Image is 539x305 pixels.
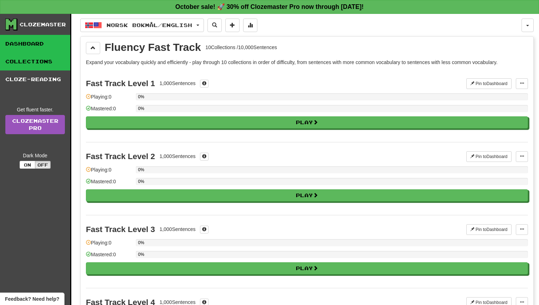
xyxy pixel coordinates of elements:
button: More stats [243,19,257,32]
p: Expand your vocabulary quickly and efficiently - play through 10 collections in order of difficul... [86,59,528,66]
div: Mastered: 0 [86,251,132,263]
button: Play [86,262,528,274]
div: Get fluent faster. [5,106,65,113]
div: Fast Track Level 1 [86,79,155,88]
div: Fast Track Level 3 [86,225,155,234]
div: Dark Mode [5,152,65,159]
button: Search sentences [207,19,222,32]
div: Playing: 0 [86,93,132,105]
span: Open feedback widget [5,295,59,303]
button: Off [35,161,51,169]
div: Fluency Fast Track [105,42,201,53]
div: 1,000 Sentences [159,226,195,233]
button: Norsk bokmål/English [80,19,204,32]
div: 1,000 Sentences [159,153,195,160]
strong: October sale! 🚀 30% off Clozemaster Pro now through [DATE]! [175,3,364,10]
span: Norsk bokmål / English [107,22,192,28]
div: 10 Collections / 10,000 Sentences [205,44,277,51]
button: On [20,161,35,169]
div: Fast Track Level 2 [86,152,155,161]
button: Play [86,189,528,201]
button: Play [86,116,528,128]
div: 1,000 Sentences [159,80,195,87]
button: Pin toDashboard [466,151,512,162]
div: Playing: 0 [86,239,132,251]
div: Mastered: 0 [86,105,132,117]
button: Pin toDashboard [466,224,512,235]
div: Mastered: 0 [86,178,132,190]
a: ClozemasterPro [5,115,65,134]
button: Pin toDashboard [466,78,512,89]
div: Playing: 0 [86,166,132,178]
button: Add sentence to collection [225,19,240,32]
div: Clozemaster [20,21,66,28]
